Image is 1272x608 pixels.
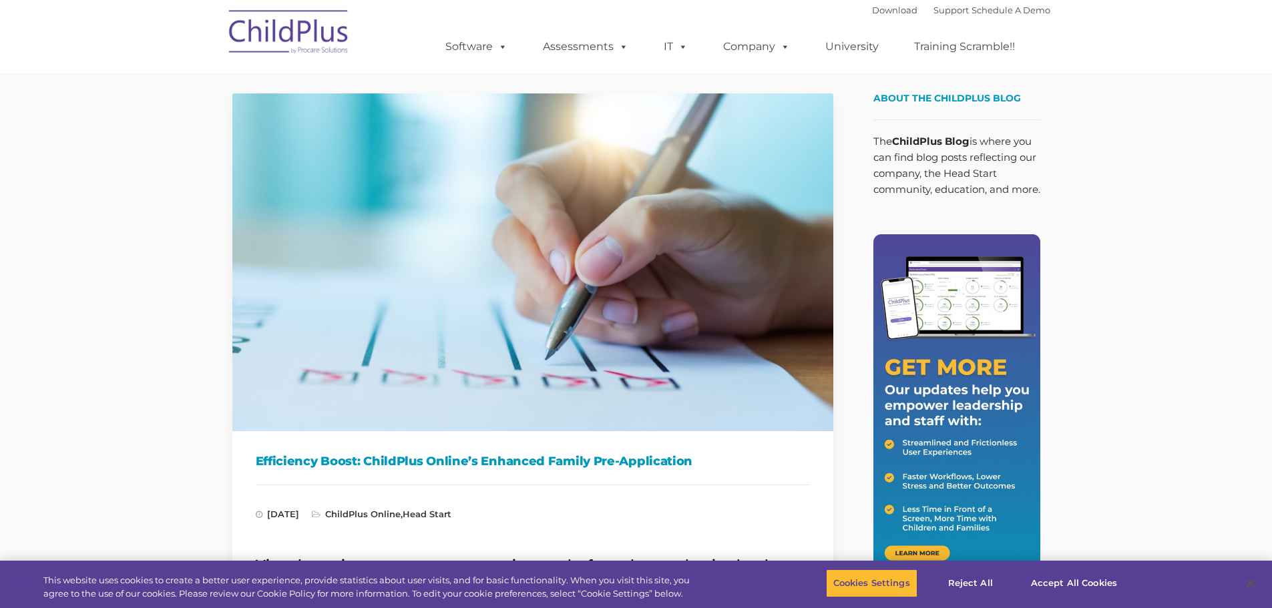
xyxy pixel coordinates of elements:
[256,451,810,471] h1: Efficiency Boost: ChildPlus Online’s Enhanced Family Pre-Application
[901,33,1028,60] a: Training Scramble!!
[872,5,1050,15] font: |
[873,133,1040,198] p: The is where you can find blog posts reflecting our company, the Head Start community, education,...
[892,135,970,147] strong: ChildPlus Blog
[403,509,451,519] a: Head Start
[933,5,969,15] a: Support
[872,5,917,15] a: Download
[432,33,521,60] a: Software
[222,1,356,67] img: ChildPlus by Procare Solutions
[710,33,803,60] a: Company
[826,569,917,597] button: Cookies Settings
[43,574,700,600] div: This website uses cookies to create a better user experience, provide statistics about user visit...
[232,93,833,431] img: Efficiency Boost: ChildPlus Online's Enhanced Family Pre-Application Process - Streamlining Appli...
[256,509,299,519] span: [DATE]
[873,234,1040,578] img: Get More - Our updates help you empower leadership and staff.
[650,33,701,60] a: IT
[325,509,401,519] a: ChildPlus Online
[873,92,1021,104] span: About the ChildPlus Blog
[1236,569,1265,598] button: Close
[529,33,642,60] a: Assessments
[312,509,451,519] span: ,
[929,569,1012,597] button: Reject All
[972,5,1050,15] a: Schedule A Demo
[812,33,892,60] a: University
[1024,569,1124,597] button: Accept All Cookies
